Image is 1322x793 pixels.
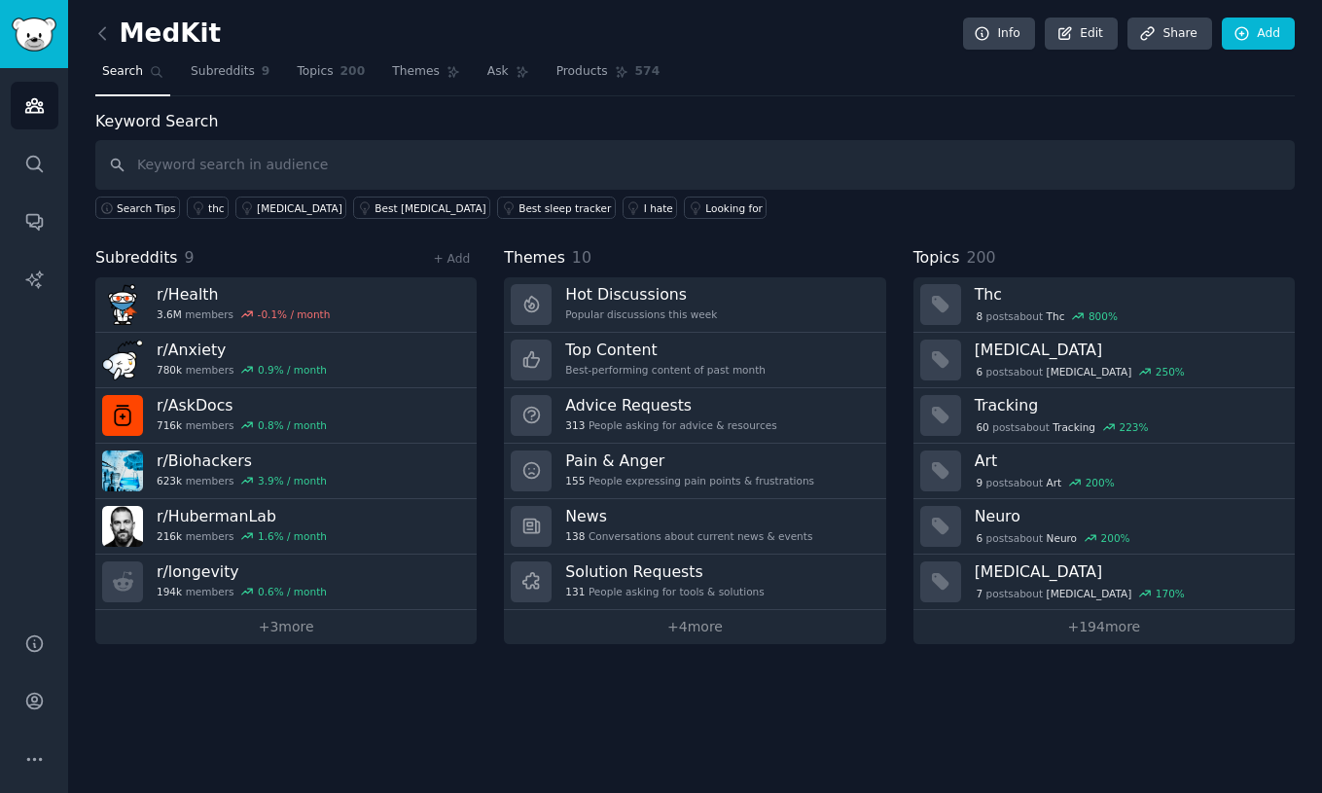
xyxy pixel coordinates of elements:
span: 131 [565,585,585,598]
a: Ask [481,56,536,96]
span: 3.6M [157,307,182,321]
div: -0.1 % / month [258,307,331,321]
span: Thc [1047,309,1065,323]
div: Best sleep tracker [518,201,611,215]
h3: Art [975,451,1281,471]
h3: Hot Discussions [565,284,717,305]
a: +194more [913,610,1295,644]
span: 9 [185,248,195,267]
div: Best [MEDICAL_DATA] [375,201,485,215]
div: Best-performing content of past month [565,363,766,377]
div: members [157,474,327,487]
span: [MEDICAL_DATA] [1047,587,1132,600]
h3: [MEDICAL_DATA] [975,561,1281,582]
span: Search [102,63,143,81]
a: Art9postsaboutArt200% [913,444,1295,499]
a: [MEDICAL_DATA]7postsabout[MEDICAL_DATA]170% [913,555,1295,610]
h3: Solution Requests [565,561,764,582]
a: [MEDICAL_DATA] [235,197,346,219]
div: post s about [975,418,1151,436]
div: 200 % [1101,531,1130,545]
a: Hot DiscussionsPopular discussions this week [504,277,885,333]
button: Search Tips [95,197,180,219]
div: Looking for [705,201,763,215]
div: People expressing pain points & frustrations [565,474,814,487]
a: Search [95,56,170,96]
span: 6 [976,365,983,378]
h3: r/ AskDocs [157,395,327,415]
span: 155 [565,474,585,487]
a: Subreddits9 [184,56,276,96]
h3: r/ HubermanLab [157,506,327,526]
h3: Advice Requests [565,395,776,415]
span: 10 [572,248,591,267]
div: post s about [975,529,1132,547]
a: Themes [385,56,467,96]
a: + Add [433,252,470,266]
span: [MEDICAL_DATA] [1047,365,1132,378]
span: 200 [966,248,995,267]
span: Search Tips [117,201,176,215]
div: members [157,418,327,432]
a: Thc8postsaboutThc800% [913,277,1295,333]
div: People asking for advice & resources [565,418,776,432]
div: 170 % [1156,587,1185,600]
span: 216k [157,529,182,543]
div: post s about [975,363,1187,380]
span: Neuro [1047,531,1077,545]
a: r/HubermanLab216kmembers1.6% / month [95,499,477,555]
a: Neuro6postsaboutNeuro200% [913,499,1295,555]
span: Products [556,63,608,81]
div: Popular discussions this week [565,307,717,321]
a: Best [MEDICAL_DATA] [353,197,490,219]
h3: Neuro [975,506,1281,526]
a: News138Conversations about current news & events [504,499,885,555]
img: AskDocs [102,395,143,436]
a: Products574 [550,56,666,96]
a: Top ContentBest-performing content of past month [504,333,885,388]
div: members [157,307,330,321]
a: r/Health3.6Mmembers-0.1% / month [95,277,477,333]
div: 223 % [1119,420,1148,434]
span: 9 [262,63,270,81]
img: GummySearch logo [12,18,56,52]
span: 716k [157,418,182,432]
span: 6 [976,531,983,545]
div: 800 % [1089,309,1118,323]
a: Share [1127,18,1211,51]
div: 1.6 % / month [258,529,327,543]
a: Topics200 [290,56,372,96]
a: r/Anxiety780kmembers0.9% / month [95,333,477,388]
span: Ask [487,63,509,81]
div: members [157,363,327,377]
span: 9 [976,476,983,489]
div: 200 % [1086,476,1115,489]
input: Keyword search in audience [95,140,1295,190]
span: Topics [297,63,333,81]
div: post s about [975,474,1117,491]
h3: [MEDICAL_DATA] [975,340,1281,360]
div: People asking for tools & solutions [565,585,764,598]
a: [MEDICAL_DATA]6postsabout[MEDICAL_DATA]250% [913,333,1295,388]
div: 250 % [1156,365,1185,378]
span: 8 [976,309,983,323]
h3: Pain & Anger [565,451,814,471]
span: Themes [504,246,565,270]
a: Info [963,18,1035,51]
div: [MEDICAL_DATA] [257,201,342,215]
span: 7 [976,587,983,600]
a: Add [1222,18,1295,51]
span: 313 [565,418,585,432]
a: Best sleep tracker [497,197,616,219]
a: r/AskDocs716kmembers0.8% / month [95,388,477,444]
span: 138 [565,529,585,543]
a: Pain & Anger155People expressing pain points & frustrations [504,444,885,499]
h3: r/ Health [157,284,330,305]
div: members [157,529,327,543]
span: 194k [157,585,182,598]
label: Keyword Search [95,112,218,130]
a: Advice Requests313People asking for advice & resources [504,388,885,444]
span: Tracking [1053,420,1095,434]
a: r/Biohackers623kmembers3.9% / month [95,444,477,499]
a: Solution Requests131People asking for tools & solutions [504,555,885,610]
